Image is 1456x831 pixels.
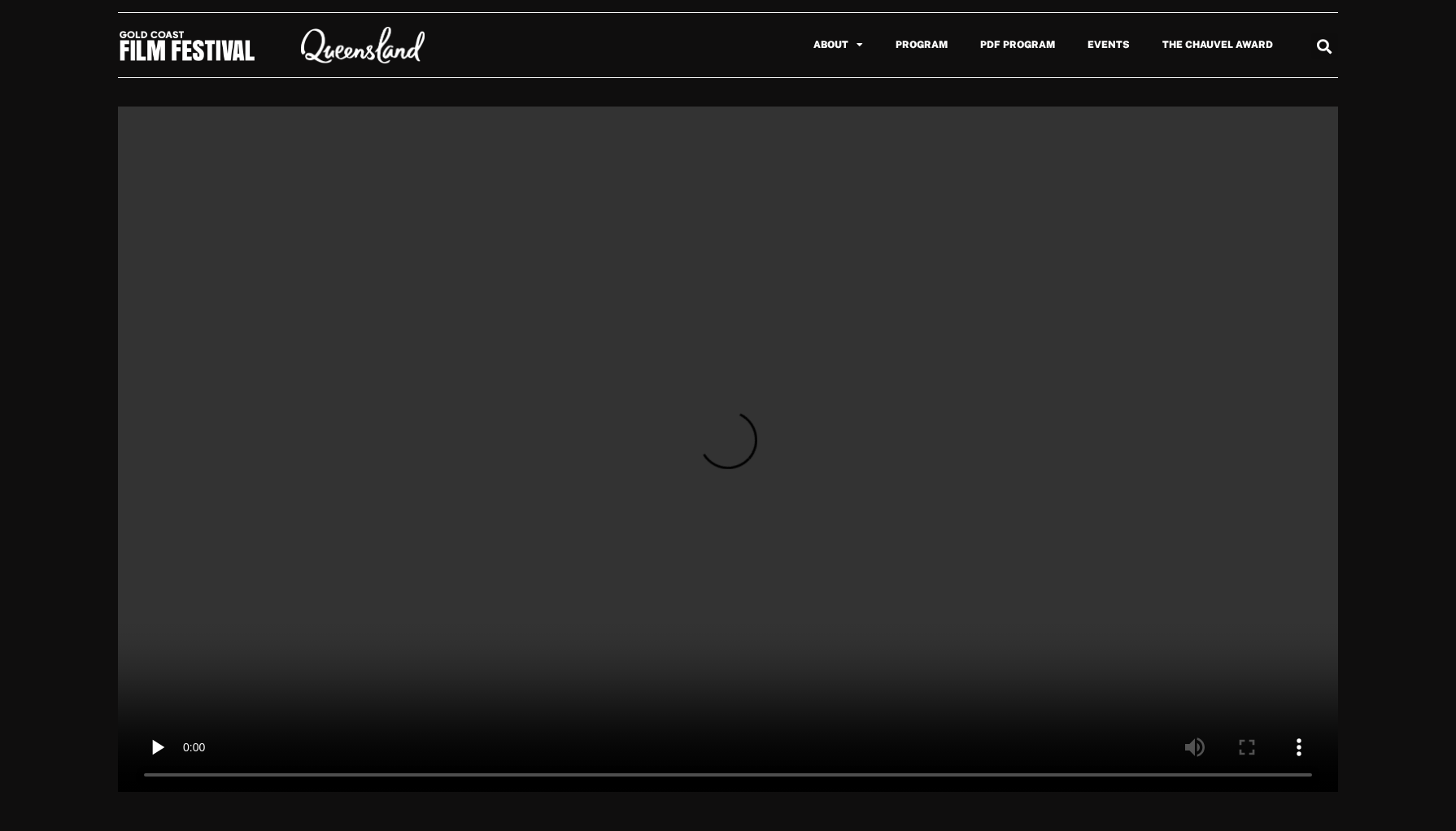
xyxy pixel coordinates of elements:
a: The Chauvel Award [1146,26,1289,63]
a: PDF Program [964,26,1071,63]
div: Search [1311,33,1338,59]
nav: Menu [464,26,1289,63]
a: Program [879,26,964,63]
a: Events [1071,26,1146,63]
a: About [797,26,879,63]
